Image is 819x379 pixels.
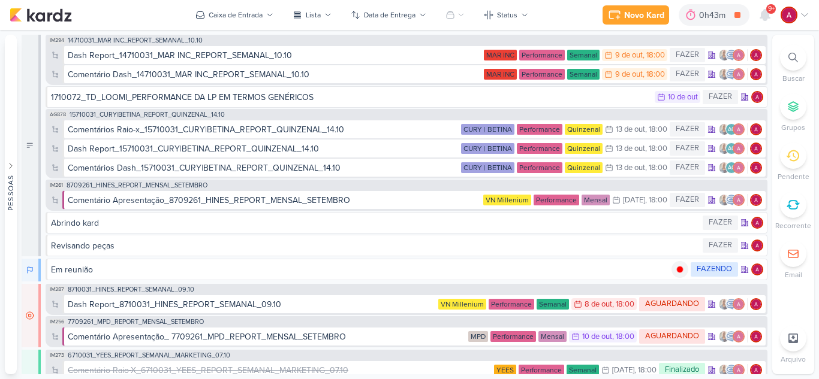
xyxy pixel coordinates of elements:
[643,71,665,78] div: , 18:00
[68,194,350,207] div: Comentário Apresentação_8709261_HINES_REPORT_MENSAL_SETEMBRO
[718,68,748,80] div: Colaboradores: Iara Santos, Caroline Traven De Andrade, Alessandra Gomes
[68,123,459,136] div: Comentários Raio-x_15710031_CURY|BETINA_REPORT_QUINZENAL_14.10
[68,49,481,62] div: Dash Report_14710031_MAR INC_REPORT_SEMANAL_10.10
[775,220,811,231] p: Recorrente
[51,263,672,276] div: Em reunião
[643,51,665,59] div: , 18:00
[49,352,65,359] span: IM273
[672,261,688,278] img: tracking
[461,124,514,135] div: CURY | BETINA
[750,331,762,342] div: Responsável: Alessandra Gomes
[670,141,705,156] div: FAZER
[68,286,194,293] span: 8710031_HINES_REPORT_SEMANAL_09.10
[725,331,737,342] img: Caroline Traven De Andrade
[483,195,531,205] div: VN Millenium
[68,298,436,311] div: Dash Report_8710031_HINES_REPORT_SEMANAL_09.10
[750,298,762,310] img: Alessandra Gomes
[725,298,737,310] img: Caroline Traven De Andrade
[733,364,745,376] img: Alessandra Gomes
[785,269,802,280] p: Email
[639,297,705,311] div: AGUARDANDO
[733,162,745,174] img: Alessandra Gomes
[582,333,612,341] div: 10 de out
[670,67,705,81] div: FAZER
[22,284,41,347] div: AGUARDANDO
[582,195,610,205] div: Mensal
[718,364,748,376] div: Colaboradores: Iara Santos, Caroline Traven De Andrade, Alessandra Gomes
[778,171,809,182] p: Pendente
[68,364,492,377] div: Comentário Raio-X_6710031_YEES_REPORT_SEMANAL_MARKETING_07.10
[751,239,763,251] img: Alessandra Gomes
[68,123,344,136] div: Comentários Raio-x_15710031_CURY|BETINA_REPORT_QUINZENAL_14.10
[517,143,562,154] div: Performance
[612,333,634,341] div: , 18:00
[781,122,805,133] p: Grupos
[68,298,281,311] div: Dash Report_8710031_HINES_REPORT_SEMANAL_09.10
[68,162,341,174] div: Comentários Dash_15710031_CURY|BETINA_REPORT_QUINZENAL_14.10
[750,162,762,174] div: Responsável: Alessandra Gomes
[645,196,667,204] div: , 18:00
[68,68,309,81] div: Comentário Dash_14710031_MAR INC_REPORT_SEMANAL_10.10
[489,299,534,310] div: Performance
[718,162,730,174] img: Iara Santos
[750,364,762,376] img: Alessandra Gomes
[750,123,762,135] div: Responsável: Alessandra Gomes
[718,142,730,154] img: Iara Santos
[565,124,603,135] div: Quinzenal
[51,263,93,276] div: Em reunião
[538,331,567,342] div: Mensal
[733,331,745,342] img: Alessandra Gomes
[670,193,705,207] div: FAZER
[22,35,41,256] div: FAZER
[494,365,516,375] div: YEES
[519,69,565,80] div: Performance
[750,142,762,154] img: Alessandra Gomes
[624,9,664,22] div: Novo Kard
[750,194,762,206] img: Alessandra Gomes
[51,217,700,229] div: Abrindo kard
[750,364,762,376] div: Responsável: Alessandra Gomes
[49,286,65,293] span: IM287
[68,162,459,174] div: Comentários Dash_15710031_CURY|BETINA_REPORT_QUINZENAL_14.10
[615,51,643,59] div: 9 de out
[751,217,763,229] img: Alessandra Gomes
[718,194,748,206] div: Colaboradores: Iara Santos, Caroline Traven De Andrade, Alessandra Gomes
[751,91,763,103] img: Alessandra Gomes
[725,194,737,206] img: Caroline Traven De Andrade
[484,50,517,60] div: MAR INC
[68,142,459,155] div: Dash Report_15710031_CURY|BETINA_REPORT_QUINZENAL_14.10
[670,122,705,137] div: FAZER
[781,354,806,365] p: Arquivo
[49,182,64,189] span: IM261
[750,49,762,61] div: Responsável: Alessandra Gomes
[718,331,748,342] div: Colaboradores: Iara Santos, Caroline Traven De Andrade, Alessandra Gomes
[781,7,797,23] img: Alessandra Gomes
[750,68,762,80] div: Responsável: Alessandra Gomes
[623,196,645,204] div: [DATE]
[733,68,745,80] img: Alessandra Gomes
[567,69,600,80] div: Semanal
[67,182,207,189] span: 8709261_HINES_REPORT_MENSAL_SETEMBRO
[728,165,736,171] p: AG
[49,37,65,44] span: IM294
[751,263,763,275] div: Responsável: Alessandra Gomes
[565,143,603,154] div: Quinzenal
[639,329,705,344] div: AGUARDANDO
[49,111,67,118] span: AG878
[634,366,657,374] div: , 18:00
[718,194,730,206] img: Iara Santos
[750,142,762,154] div: Responsável: Alessandra Gomes
[750,194,762,206] div: Responsável: Alessandra Gomes
[68,37,203,44] span: 14710031_MAR INC_REPORT_SEMANAL_10.10
[718,49,730,61] img: Iara Santos
[68,49,292,62] div: Dash Report_14710031_MAR INC_REPORT_SEMANAL_10.10
[616,126,645,134] div: 13 de out
[517,162,562,173] div: Performance
[725,364,737,376] img: Caroline Traven De Andrade
[733,298,745,310] img: Alessandra Gomes
[616,164,645,172] div: 13 de out
[703,238,738,253] div: FAZER
[51,91,314,104] div: 1710072_TD_LOOMI_PERFORMANCE DA LP EM TERMOS GENÉRICOS
[616,145,645,153] div: 13 de out
[728,146,736,152] p: AG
